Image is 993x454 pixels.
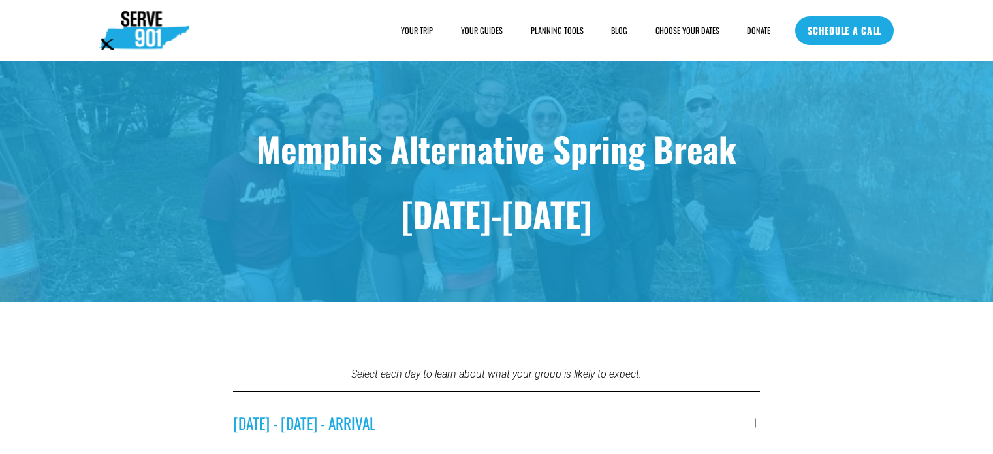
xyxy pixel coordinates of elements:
[233,392,761,454] button: [DATE] - [DATE] - ARRIVAL
[99,11,189,50] img: Serve901
[402,188,591,239] strong: [DATE]-[DATE]
[655,24,719,37] a: CHOOSE YOUR DATES
[611,24,627,37] a: BLOG
[351,368,642,380] em: Select each day to learn about what your group is likely to expect.
[531,25,584,36] span: PLANNING TOOLS
[747,24,770,37] a: DONATE
[795,16,894,45] a: SCHEDULE A CALL
[461,24,503,37] a: YOUR GUIDES
[233,412,751,434] span: [DATE] - [DATE] - ARRIVAL
[401,24,433,37] a: folder dropdown
[257,123,736,174] strong: Memphis Alternative Spring Break
[401,25,433,36] span: YOUR TRIP
[531,24,584,37] a: folder dropdown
